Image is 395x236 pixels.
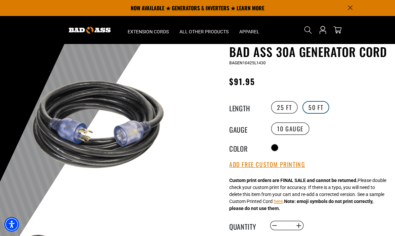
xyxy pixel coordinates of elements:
[229,178,358,183] strong: Custom print orders are FINAL SALE and cannot be returned.
[229,199,373,211] strong: Note: emoji symbols do not print correctly, please do not use them.
[271,122,309,135] label: 10 GAUGE
[229,124,263,133] legend: Gauge
[69,27,111,34] img: Bad Ass Extension Cords
[302,101,329,114] label: 50 FT
[229,161,305,168] button: Add Free Custom Printing
[271,101,298,114] label: 25 FT
[128,29,169,35] span: Extension Cords
[317,16,328,44] a: Open this option
[20,46,178,204] img: black
[179,29,229,35] span: All Other Products
[229,221,263,230] label: Quantity
[229,177,386,212] div: Please double check your custom print for accuracy. If there is a typo, you will need to delete t...
[229,61,266,65] span: BAGEN10425L1430
[122,16,174,44] summary: Extension Cords
[234,16,265,44] summary: Apparel
[174,16,234,44] summary: All Other Products
[332,26,343,34] a: cart
[229,103,263,112] legend: Length
[229,45,390,59] h1: Bad Ass 30A Generator Cord
[239,29,259,35] span: Apparel
[274,198,283,205] button: here
[303,25,313,35] summary: Search
[4,217,19,232] div: Accessibility Menu
[229,75,255,87] span: $91.95
[229,143,263,152] legend: Color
